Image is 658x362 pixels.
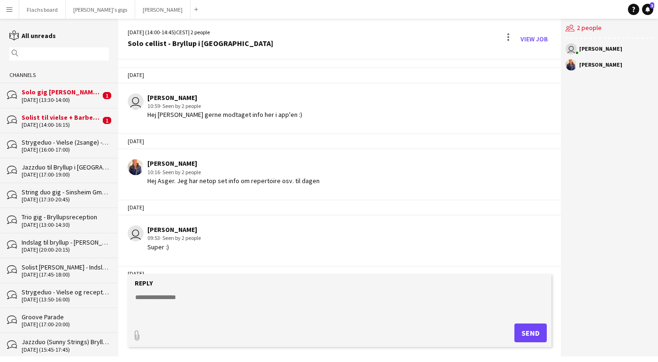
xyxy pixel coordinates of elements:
label: Reply [135,279,153,287]
div: Hej [PERSON_NAME] gerne modtaget info her i app'en :) [147,110,302,119]
button: [PERSON_NAME] [135,0,191,19]
div: Strygeduo - Vielse og reception [22,288,109,296]
div: [DATE] (17:45-18:00) [22,271,109,278]
div: String duo gig - Sinsheim GmbH [22,188,109,196]
div: Solo cellist - Bryllup i [GEOGRAPHIC_DATA] [128,39,273,47]
span: · Seen by 2 people [160,102,201,109]
div: [DATE] (13:30-14:00) [22,97,100,103]
div: Hej Asger. Jeg har netop set info om repertoire osv. til dagen [147,177,320,185]
div: [DATE] (17:30-20:45) [22,196,109,203]
div: Groove Parade [22,313,109,321]
div: [DATE] [118,67,561,83]
div: [DATE] (17:00-19:00) [22,171,109,178]
div: [DATE] (16:00-17:00) [22,146,109,153]
div: Jazzduo (Sunny Strings) Bryllupsreception [22,338,109,346]
div: Trio gig - Bryllupsreception [22,213,109,221]
div: [DATE] (13:00-14:30) [22,222,109,228]
span: 1 [103,117,111,124]
div: [PERSON_NAME] [147,225,201,234]
div: [DATE] (13:50-16:00) [22,296,109,303]
button: Send [514,323,547,342]
div: [DATE] [118,266,561,282]
a: 3 [642,4,653,15]
div: Strygeduo - Vielse (2sange) - [GEOGRAPHIC_DATA] [22,138,109,146]
div: Jazzduo til Bryllup i [GEOGRAPHIC_DATA] [22,163,109,171]
div: [PERSON_NAME] [147,93,302,102]
div: Super :) [147,243,201,251]
div: Solist [PERSON_NAME] - Indslag til bryllup [22,263,109,271]
div: [PERSON_NAME] [147,159,320,168]
div: [DATE] (15:45-17:45) [22,347,109,353]
button: Flachs board [19,0,66,19]
div: [DATE] (14:00-16:15) [22,122,100,128]
div: [DATE] (20:00-20:15) [22,246,109,253]
div: 2 people [566,19,653,39]
span: 1 [103,92,111,99]
div: [DATE] (17:00-20:00) [22,321,109,328]
span: · Seen by 2 people [160,169,201,176]
div: [PERSON_NAME] [579,62,622,68]
span: · Seen by 2 people [160,234,201,241]
div: 09:53 [147,234,201,242]
div: 10:16 [147,168,320,177]
div: Solist til vielse + Barbershop kor til reception [22,113,100,122]
span: 3 [650,2,654,8]
div: [DATE] [118,200,561,216]
div: [DATE] (14:00-14:45) | 2 people [128,28,273,37]
div: 10:59 [147,102,302,110]
div: [PERSON_NAME] [579,46,622,52]
a: View Job [517,31,551,46]
button: [PERSON_NAME]'s gigs [66,0,135,19]
div: Solo gig [PERSON_NAME] - Indslag til [GEOGRAPHIC_DATA] [22,88,100,96]
div: Indslag til bryllup - [PERSON_NAME] [PERSON_NAME] & Pianist [22,238,109,246]
span: CEST [176,29,188,36]
div: [DATE] [118,133,561,149]
a: All unreads [9,31,56,40]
